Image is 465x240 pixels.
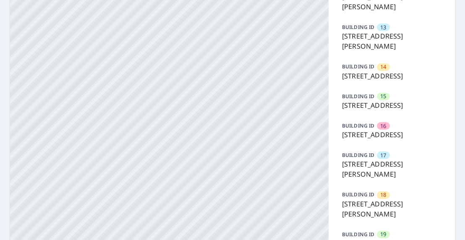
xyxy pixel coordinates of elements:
p: [STREET_ADDRESS] [342,100,441,110]
p: [STREET_ADDRESS] [342,130,441,140]
p: BUILDING ID [342,231,374,238]
p: BUILDING ID [342,63,374,70]
p: BUILDING ID [342,191,374,198]
p: [STREET_ADDRESS] [342,71,441,81]
span: 18 [380,191,386,199]
p: [STREET_ADDRESS][PERSON_NAME] [342,199,441,219]
span: 19 [380,230,386,238]
span: 14 [380,63,386,71]
span: 15 [380,92,386,100]
p: [STREET_ADDRESS][PERSON_NAME] [342,31,441,51]
p: BUILDING ID [342,93,374,100]
span: 17 [380,151,386,159]
p: [STREET_ADDRESS][PERSON_NAME] [342,159,441,179]
p: BUILDING ID [342,122,374,129]
span: 13 [380,23,386,31]
p: BUILDING ID [342,151,374,159]
span: 16 [380,122,386,130]
p: BUILDING ID [342,23,374,31]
